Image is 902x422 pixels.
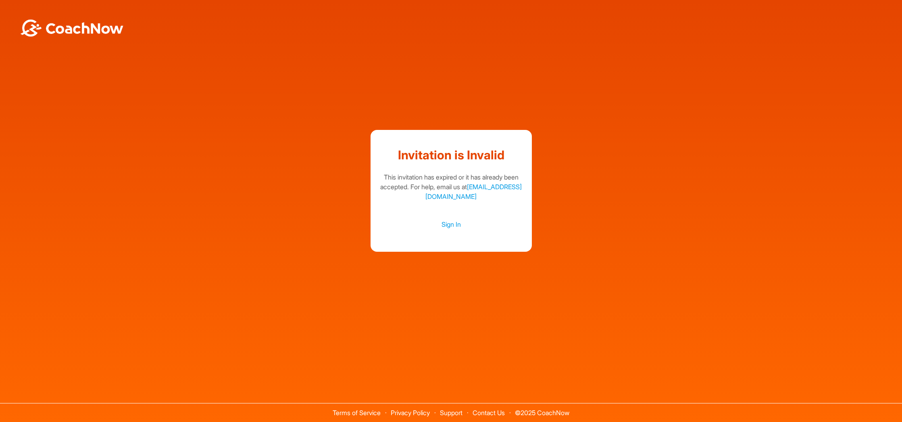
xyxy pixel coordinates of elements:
a: Support [440,409,462,417]
a: Privacy Policy [391,409,430,417]
a: Sign In [379,219,524,230]
img: BwLJSsUCoWCh5upNqxVrqldRgqLPVwmV24tXu5FoVAoFEpwwqQ3VIfuoInZCoVCoTD4vwADAC3ZFMkVEQFDAAAAAElFTkSuQmCC [19,19,124,37]
a: Terms of Service [333,409,381,417]
a: [EMAIL_ADDRESS][DOMAIN_NAME] [425,183,522,201]
span: © 2025 CoachNow [511,403,573,416]
div: This invitation has expired or it has already been accepted. For help, email us at [379,172,524,201]
h1: Invitation is Invalid [379,146,524,164]
a: Contact Us [473,409,505,417]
